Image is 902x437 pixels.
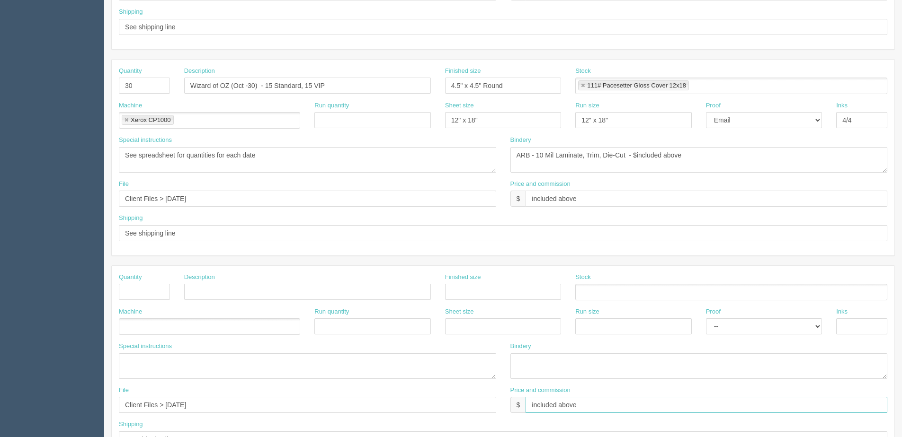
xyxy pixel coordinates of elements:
textarea: ARB - 10 Mil Laminate, Trim, Die-Cut - $included above [510,147,888,173]
textarea: See spreadsheet for quantities for each date [119,353,496,379]
label: Sheet size [445,101,474,110]
label: Description [184,67,215,76]
label: Shipping [119,8,143,17]
label: Run quantity [314,101,349,110]
label: Stock [575,67,591,76]
label: Proof [706,307,721,316]
label: Price and commission [510,180,571,189]
label: Bindery [510,136,531,145]
label: Run quantity [314,307,349,316]
label: Machine [119,307,142,316]
label: Finished size [445,67,481,76]
label: Run size [575,307,599,316]
label: Shipping [119,214,143,223]
label: Machine [119,101,142,110]
label: File [119,180,129,189]
label: Proof [706,101,721,110]
label: File [119,386,129,395]
textarea: See spreadsheet for quantities for each date [119,147,496,173]
div: $ [510,397,526,413]
div: $ [510,191,526,207]
label: Run size [575,101,599,110]
label: Quantity [119,273,142,282]
label: Finished size [445,273,481,282]
label: Price and commission [510,386,571,395]
div: 111# Pacesetter Gloss Cover 12x18 [587,82,686,88]
label: Inks [836,307,848,316]
label: Description [184,273,215,282]
label: Shipping [119,420,143,429]
label: Inks [836,101,848,110]
label: Quantity [119,67,142,76]
label: Stock [575,273,591,282]
label: Special instructions [119,136,172,145]
label: Sheet size [445,307,474,316]
div: Xerox CP1000 [131,117,171,123]
label: Special instructions [119,342,172,351]
textarea: ARB - 10 Mil Laminate, Trim, Die-Cut - $included above [510,353,888,379]
label: Bindery [510,342,531,351]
